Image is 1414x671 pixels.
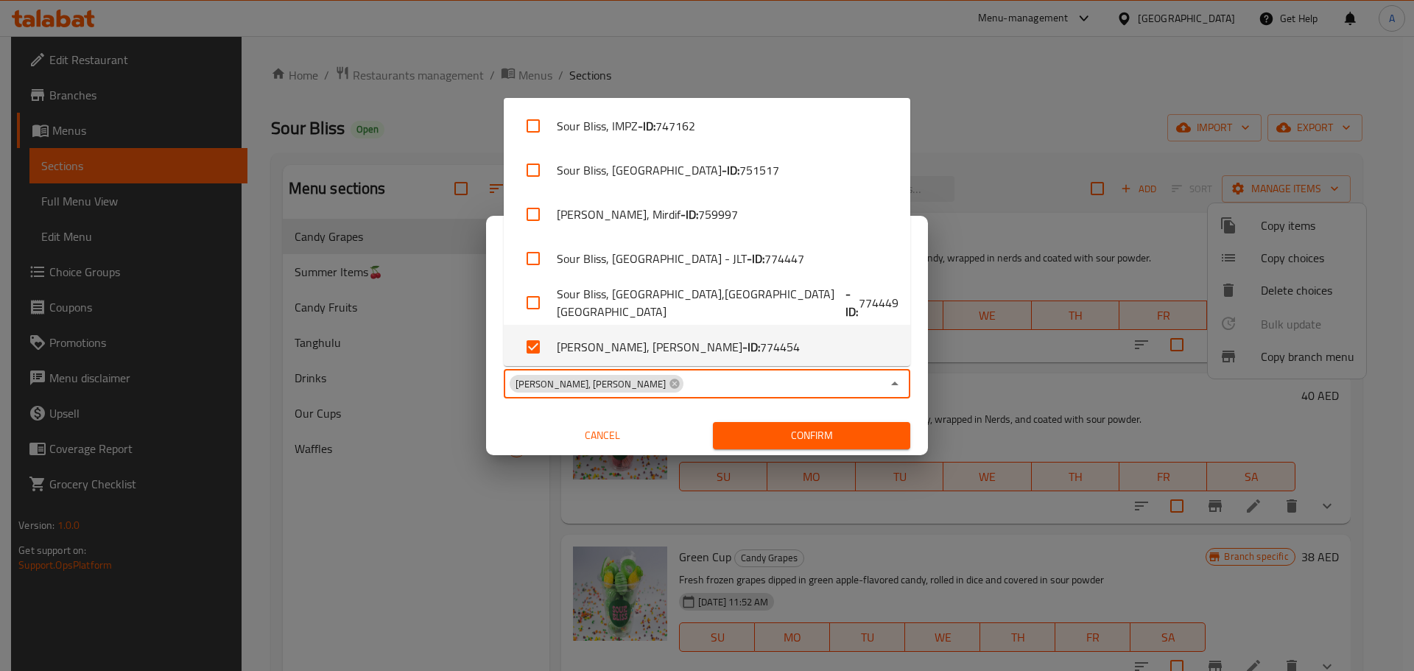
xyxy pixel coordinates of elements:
li: [PERSON_NAME], Mirdif [504,192,910,236]
b: - ID: [680,205,698,223]
b: - ID: [638,117,655,135]
button: Cancel [504,422,701,449]
li: [PERSON_NAME], [PERSON_NAME] [504,325,910,369]
span: 759997 [698,205,738,223]
span: 747162 [655,117,695,135]
span: Cancel [510,426,695,445]
b: - ID: [742,338,760,356]
div: [PERSON_NAME], [PERSON_NAME] [510,375,683,393]
li: Sour Bliss, IMPZ [504,104,910,148]
b: - ID: [747,250,764,267]
li: Sour Bliss, [GEOGRAPHIC_DATA],[GEOGRAPHIC_DATA] [GEOGRAPHIC_DATA] [504,281,910,325]
b: - ID: [722,161,739,179]
button: Close [884,373,905,394]
span: [PERSON_NAME], [PERSON_NAME] [510,377,672,391]
span: 774449 [859,294,898,312]
span: 774454 [760,338,800,356]
span: Confirm [725,426,898,445]
b: - ID: [845,285,859,320]
span: 751517 [739,161,779,179]
li: Sour Bliss, [GEOGRAPHIC_DATA] - JLT [504,236,910,281]
li: Sour Bliss, [GEOGRAPHIC_DATA] [504,148,910,192]
button: Confirm [713,422,910,449]
span: 774447 [764,250,804,267]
